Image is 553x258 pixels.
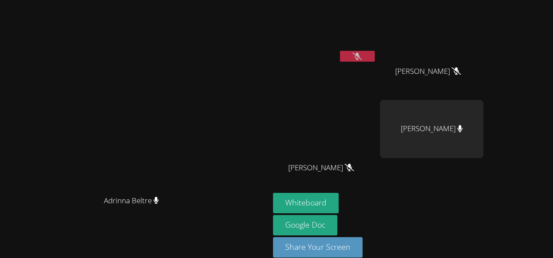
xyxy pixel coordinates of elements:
[395,65,461,78] span: [PERSON_NAME]
[288,162,354,174] span: [PERSON_NAME]
[273,237,363,258] button: Share Your Screen
[273,193,339,213] button: Whiteboard
[273,215,337,235] a: Google Doc
[380,100,483,158] div: [PERSON_NAME]
[104,195,159,207] span: Adrinna Beltre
